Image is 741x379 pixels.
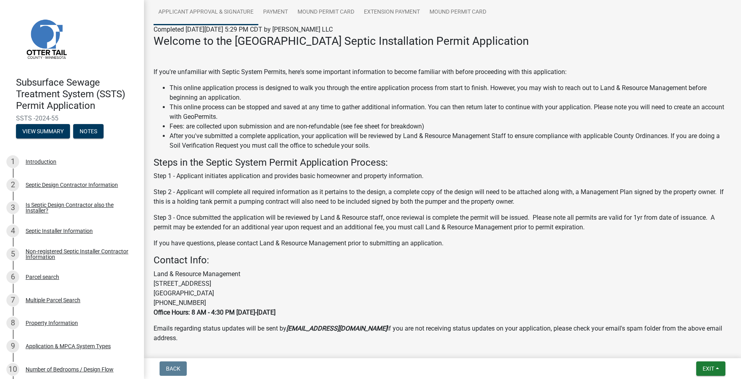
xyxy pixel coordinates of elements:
[154,255,731,266] h4: Contact Info:
[26,249,131,260] div: Non-registered Septic Installer Contractor Information
[170,83,731,102] li: This online application process is designed to walk you through the entire application process fr...
[6,271,19,283] div: 6
[170,122,731,131] li: Fees: are collected upon submission and are non-refundable (see fee sheet for breakdown)
[154,26,333,33] span: Completed [DATE][DATE] 5:29 PM CDT by [PERSON_NAME] LLC
[26,228,93,234] div: Septic Installer Information
[26,159,56,164] div: Introduction
[73,124,104,138] button: Notes
[154,157,731,168] h4: Steps in the Septic System Permit Application Process:
[16,129,70,135] wm-modal-confirm: Summary
[6,225,19,237] div: 4
[154,67,731,77] p: If you're unfamiliar with Septic System Permits, here's some important information to become fami...
[16,114,128,122] span: SSTS -2024-55
[16,8,76,68] img: Otter Tail County, Minnesota
[6,178,19,191] div: 2
[6,294,19,307] div: 7
[16,77,138,111] h4: Subsurface Sewage Treatment System (SSTS) Permit Application
[26,320,78,326] div: Property Information
[154,324,731,343] p: Emails regarding status updates will be sent by If you are not receiving status updates on your a...
[26,182,118,188] div: Septic Design Contractor Information
[6,201,19,214] div: 3
[696,361,725,376] button: Exit
[160,361,187,376] button: Back
[166,365,180,372] span: Back
[26,343,111,349] div: Application & MPCA System Types
[73,129,104,135] wm-modal-confirm: Notes
[6,363,19,376] div: 10
[6,317,19,329] div: 8
[154,187,731,207] p: Step 2 - Applicant will complete all required information as it pertains to the design, a complet...
[154,213,731,232] p: Step 3 - Once submitted the application will be reviewed by Land & Resource staff, once reviewal ...
[154,239,731,248] p: If you have questions, please contact Land & Resource Management prior to submitting an application.
[26,297,80,303] div: Multiple Parcel Search
[286,325,387,332] strong: [EMAIL_ADDRESS][DOMAIN_NAME]
[6,340,19,353] div: 9
[703,365,714,372] span: Exit
[16,124,70,138] button: View Summary
[26,274,59,280] div: Parcel search
[6,248,19,261] div: 5
[26,202,131,213] div: Is Septic Design Contractor also the Installer?
[170,131,731,150] li: After you've submitted a complete application, your application will be reviewed by Land & Resour...
[154,171,731,181] p: Step 1 - Applicant initiates application and provides basic homeowner and property information.
[170,102,731,122] li: This online process can be stopped and saved at any time to gather additional information. You ca...
[154,34,731,48] h3: Welcome to the [GEOGRAPHIC_DATA] Septic Installation Permit Application
[6,155,19,168] div: 1
[26,367,114,372] div: Number of Bedrooms / Design Flow
[154,269,731,317] p: Land & Resource Management [STREET_ADDRESS] [GEOGRAPHIC_DATA] [PHONE_NUMBER]
[154,309,276,316] strong: Office Hours: 8 AM - 4:30 PM [DATE]-[DATE]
